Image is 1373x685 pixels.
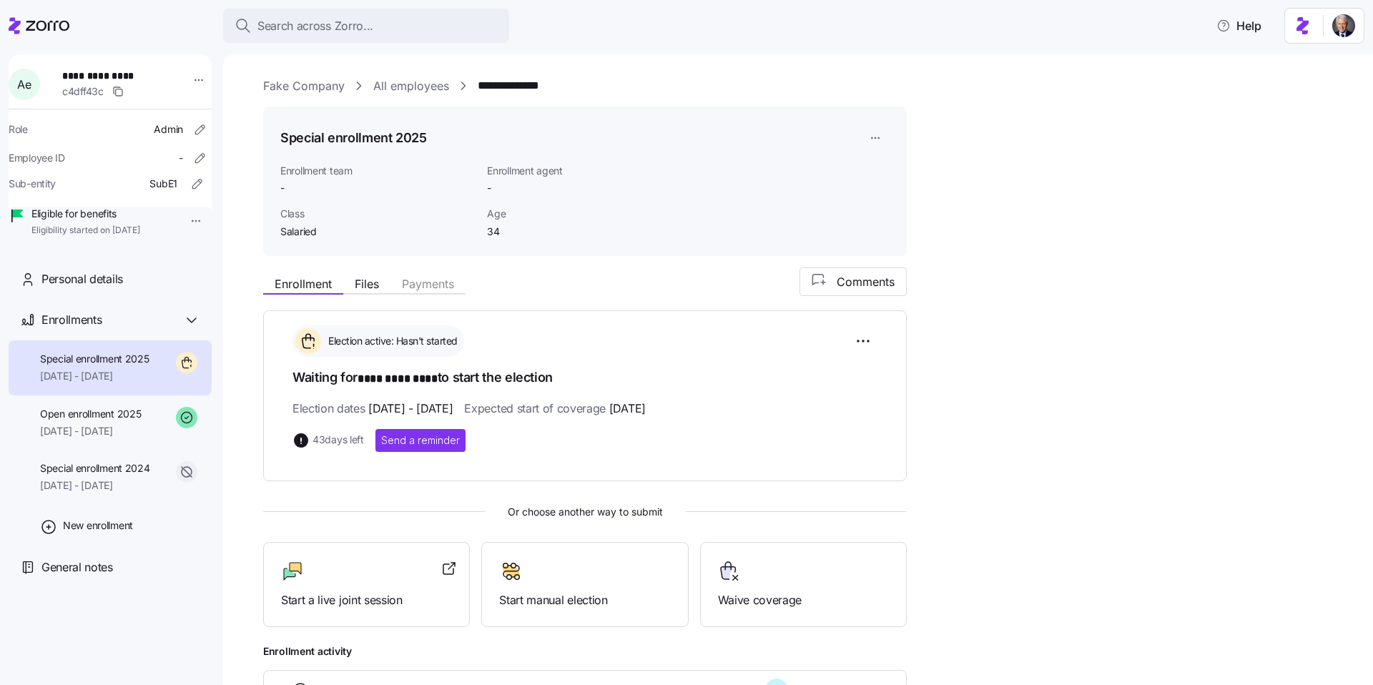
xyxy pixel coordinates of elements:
span: Open enrollment 2025 [40,407,141,421]
span: General notes [41,558,113,576]
h1: Waiting for to start the election [292,368,877,388]
span: Expected start of coverage [464,400,645,418]
a: Fake Company [263,77,345,95]
span: Special enrollment 2025 [40,352,149,366]
span: Payments [402,278,454,290]
span: [DATE] - [DATE] [368,400,453,418]
span: A e [17,79,31,90]
h1: Special enrollment 2025 [280,129,427,147]
span: Personal details [41,270,123,288]
a: All employees [373,77,449,95]
span: - [487,181,491,195]
span: Eligible for benefits [31,207,140,221]
span: Send a reminder [381,433,460,448]
span: Salaried [280,225,476,239]
span: SubE1 [149,177,177,191]
span: Role [9,122,28,137]
span: Special enrollment 2024 [40,461,150,475]
span: Enrollment activity [263,644,907,659]
span: Or choose another way to submit [263,504,907,520]
span: Election active: Hasn't started [324,334,458,348]
img: 1dcb4e5d-e04d-4770-96a8-8d8f6ece5bdc-1719926415027.jpeg [1332,14,1355,37]
span: Search across Zorro... [257,17,373,35]
span: Start manual election [499,591,670,609]
span: 43 days left [313,433,364,447]
span: 34 [487,225,631,239]
span: Class [280,207,476,221]
span: Enrollment [275,278,332,290]
span: Admin [154,122,183,137]
span: Help [1216,17,1261,34]
span: Waive coverage [718,591,889,609]
button: Help [1205,11,1273,40]
span: [DATE] - [DATE] [40,369,149,383]
button: Search across Zorro... [223,9,509,43]
span: Enrollment team [280,164,476,178]
span: [DATE] - [DATE] [40,424,141,438]
span: - [280,181,476,195]
span: Age [487,207,631,221]
span: Comments [837,273,895,290]
button: Send a reminder [375,429,466,452]
span: Election dates [292,400,453,418]
span: Files [355,278,379,290]
span: Enrollments [41,311,102,329]
span: Enrollment agent [487,164,631,178]
span: [DATE] [609,400,646,418]
button: Comments [799,267,907,296]
span: Eligibility started on [DATE] [31,225,140,237]
span: Start a live joint session [281,591,452,609]
span: - [179,151,183,165]
span: New enrollment [63,518,133,533]
span: Sub-entity [9,177,56,191]
span: Employee ID [9,151,65,165]
span: [DATE] - [DATE] [40,478,150,493]
span: c4dff43c [62,84,104,99]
